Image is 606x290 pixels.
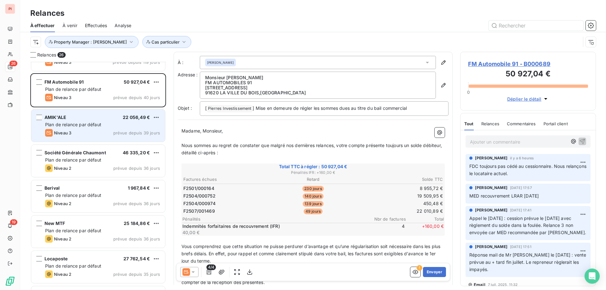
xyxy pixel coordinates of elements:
button: Envoyer [423,267,446,277]
span: prévue depuis 36 jours [113,236,160,241]
span: Relances [481,121,499,126]
span: Nous sommes au regret de constater que malgré nos dernières relances, votre compte présente toujo... [181,143,443,155]
span: Effectuées [85,22,107,29]
span: Property Manager : [PERSON_NAME] [54,39,127,44]
span: F2501/000164 [183,185,214,192]
span: F2504/000752 [183,193,216,199]
label: À : [178,59,200,66]
span: [DATE] 17:57 [510,186,532,190]
span: 46 335,20 € [123,150,150,155]
span: [PERSON_NAME] [475,244,508,250]
img: Logo LeanPay [5,276,15,286]
span: Réponse mail de Mr [PERSON_NAME] le [DATE] : vente prévue au + tard fin juillet. Le repreneur règ... [469,252,588,272]
span: Plan de relance par défaut [45,192,101,198]
span: + 160,00 € [406,223,444,236]
span: 49 jours [304,209,323,214]
span: 4/4 [206,264,216,270]
span: À effectuer [30,22,55,29]
p: FM AUTOMOBILES 91 [205,80,431,85]
span: Vous comprendrez que cette situation ne puisse perdurer d’avantage et qu’une régularisation soit ... [181,244,442,263]
h3: 50 927,04 € [468,68,588,81]
span: [PERSON_NAME] [475,155,508,161]
span: [ [205,105,207,111]
span: Commentaires [507,121,536,126]
button: Cas particulier [142,36,191,48]
span: 26 [9,61,17,66]
span: Berival [45,185,60,191]
h3: Relances [30,8,64,19]
th: Factures échues [183,176,269,183]
span: il y a 6 heures [510,156,534,160]
p: Indemnités forfaitaires de recouvrement (IFR) [182,223,365,229]
span: Niveau 2 [54,166,71,171]
span: Pénalités IFR : + 160,00 € [182,170,444,175]
span: Tout [464,121,474,126]
div: grid [30,62,166,290]
span: Analyse [115,22,131,29]
span: Niveau 3 [54,60,71,65]
td: 22 010,89 € [357,208,443,215]
span: F2504/000974 [183,200,216,207]
span: Plan de relance par défaut [45,263,101,269]
td: 19 509,95 € [357,192,443,199]
span: Pierres Investissement [207,105,252,112]
span: [PERSON_NAME] [475,185,508,191]
span: 4 [367,223,405,236]
p: 91620 LA VILLE DU BOIS , [GEOGRAPHIC_DATA] [205,90,431,95]
span: Plan de relance par défaut [45,122,101,127]
span: prévue depuis 39 jours [113,130,160,135]
span: 139 jours [303,201,323,207]
span: Société Générale Chaumont [45,150,106,155]
th: Retard [270,176,356,183]
span: 7 juil. 2025, 11:32 [488,283,518,287]
span: FM Automobile 91 [45,79,84,85]
span: Total [406,216,444,222]
span: Plan de relance par défaut [45,228,101,233]
div: Open Intercom Messenger [585,269,600,284]
span: 26 [57,52,65,58]
span: Nbr de factures [368,216,406,222]
span: Niveau 2 [54,201,71,206]
span: prévue depuis 40 jours [113,95,160,100]
span: Locaposte [45,256,68,261]
span: ] Mise en demeure de régler les sommes dues au titre du bail commercial [252,105,407,111]
span: [PERSON_NAME] [475,207,508,213]
span: Niveau 3 [54,130,71,135]
span: [DATE] 17:41 [510,208,532,212]
span: Plan de relance par défaut [45,157,101,163]
td: 8 955,72 € [357,185,443,192]
span: Portail client [544,121,568,126]
span: Madame, Monsieur, [181,128,223,133]
span: Adresse : [178,72,198,77]
span: Niveau 2 [54,236,71,241]
span: 27 762,54 € [123,256,150,261]
p: [STREET_ADDRESS] [205,85,431,90]
span: prévue depuis 36 jours [113,201,160,206]
span: Niveau 3 [54,95,71,100]
span: 230 jours [302,186,324,192]
button: Déplier le détail [505,95,551,103]
span: Appel le [DATE] : cession prévue le [DATE] avec règlement du solde dans la foulée. Relance 3 non ... [469,216,586,235]
p: Monsieur [PERSON_NAME] [205,75,431,80]
span: New MTF [45,221,65,226]
span: FDC toujours pas cédé au cessionnaire. Nous relançons le locataire actuel. [469,163,588,176]
span: 50 927,04 € [124,79,150,85]
span: 22 056,49 € [123,115,150,120]
span: AMIK'ALE [45,115,66,120]
span: [PERSON_NAME] [207,60,234,65]
span: Total TTC à régler : 50 927,04 € [182,163,444,170]
span: Niveau 2 [54,272,71,277]
button: Property Manager : [PERSON_NAME] [45,36,139,48]
span: 0 [467,90,470,95]
th: Solde TTC [357,176,443,183]
span: FM Automobile 91 - B000689 [468,60,588,68]
span: Email [474,282,485,287]
span: prévue depuis 35 jours [113,272,160,277]
span: F2507/001469 [183,208,215,214]
span: À venir [62,22,77,29]
span: prévue depuis 36 jours [113,166,160,171]
span: 25 184,86 € [124,221,150,226]
td: 450,48 € [357,200,443,207]
div: PI [5,4,15,14]
a: 26 [5,62,15,72]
